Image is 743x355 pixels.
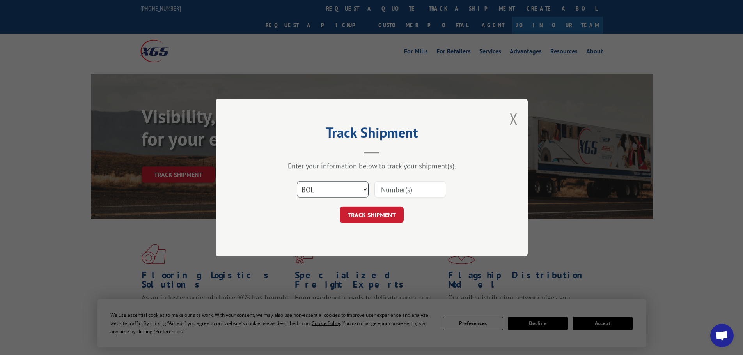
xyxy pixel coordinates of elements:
input: Number(s) [374,181,446,198]
div: Open chat [710,324,734,347]
div: Enter your information below to track your shipment(s). [255,161,489,170]
button: Close modal [509,108,518,129]
button: TRACK SHIPMENT [340,207,404,223]
h2: Track Shipment [255,127,489,142]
